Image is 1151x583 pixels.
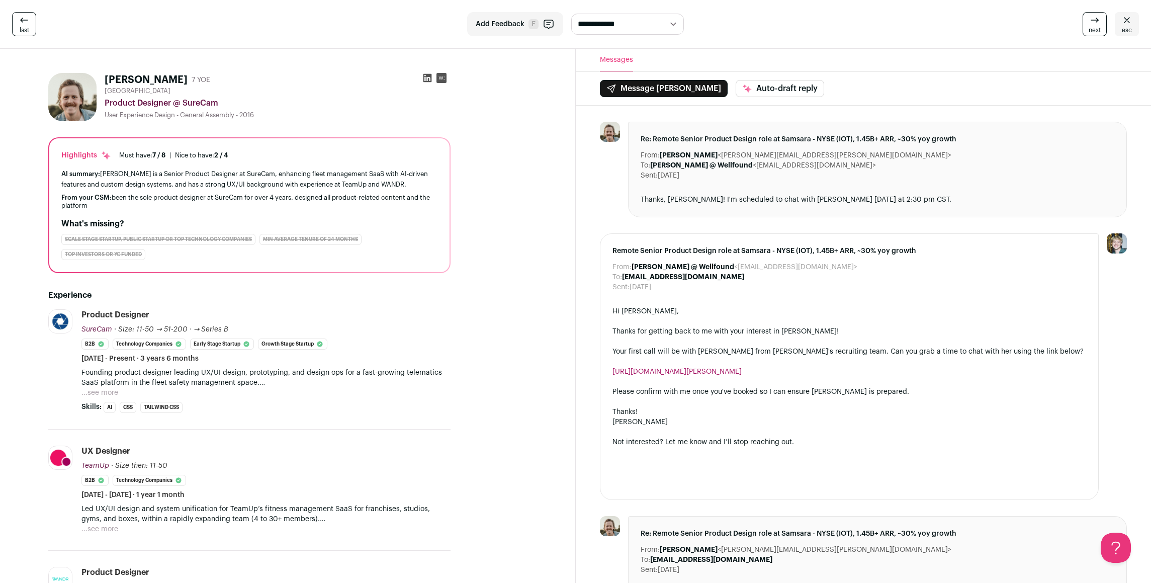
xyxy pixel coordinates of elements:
[600,49,633,71] button: Messages
[1107,233,1127,254] img: 6494470-medium_jpg
[660,546,718,553] b: [PERSON_NAME]
[105,111,451,119] div: User Experience Design - General Assembly - 2016
[61,218,437,230] h2: What's missing?
[49,310,72,333] img: 0cf3569c75c58b783bb4a72d7034e8ca1c274f9f52adc9cab16a7f410c54118b.jpg
[119,151,228,159] ul: |
[641,160,650,171] dt: To:
[660,545,951,555] dd: <[PERSON_NAME][EMAIL_ADDRESS][PERSON_NAME][DOMAIN_NAME]>
[61,194,112,201] span: From your CSM:
[641,545,660,555] dt: From:
[612,306,1087,316] div: Hi [PERSON_NAME],
[81,446,130,457] div: UX Designer
[612,347,1087,357] div: Your first call will be with [PERSON_NAME] from [PERSON_NAME]'s recruiting team. Can you grab a t...
[152,152,165,158] span: 7 / 8
[81,490,185,500] span: [DATE] - [DATE] · 1 year 1 month
[113,475,186,486] li: Technology Companies
[641,555,650,565] dt: To:
[61,171,100,177] span: AI summary:
[632,264,734,271] b: [PERSON_NAME] @ Wellfound
[190,324,192,335] span: ·
[476,19,524,29] span: Add Feedback
[612,262,632,272] dt: From:
[81,567,149,578] div: Product Designer
[612,387,1087,397] div: Please confirm with me once you've booked so I can ensure [PERSON_NAME] is prepared.
[190,339,254,350] li: Early Stage Startup
[641,529,1115,539] span: Re: Remote Senior Product Design role at Samsara - NYSE (IOT), 1.45B+ ARR, ~30% yoy growth
[641,171,658,181] dt: Sent:
[111,462,167,469] span: · Size then: 11-50
[175,151,228,159] div: Nice to have:
[600,80,728,97] button: Message [PERSON_NAME]
[641,134,1115,144] span: Re: Remote Senior Product Design role at Samsara - NYSE (IOT), 1.45B+ ARR, ~30% yoy growth
[660,152,718,159] b: [PERSON_NAME]
[113,339,186,350] li: Technology Companies
[1089,26,1101,34] span: next
[467,12,563,36] button: Add Feedback F
[612,326,1087,337] div: Thanks for getting back to me with your interest in [PERSON_NAME]!
[736,80,824,97] button: Auto-draft reply
[660,150,951,160] dd: <[PERSON_NAME][EMAIL_ADDRESS][PERSON_NAME][DOMAIN_NAME]>
[81,524,118,534] button: ...see more
[630,282,651,292] dd: [DATE]
[81,368,451,388] p: Founding product designer leading UX/UI design, prototyping, and design ops for a fast-growing te...
[600,122,620,142] img: ca528c7edbc6206881f3ec6592a7d8572b700a9857d04f72cd911068b921156b.jpg
[81,504,451,524] p: Led UX/UI design and system unification for TeamUp’s fitness management SaaS for franchises, stud...
[641,150,660,160] dt: From:
[612,246,1087,256] span: Remote Senior Product Design role at Samsara - NYSE (IOT), 1.45B+ ARR, ~30% yoy growth
[48,289,451,301] h2: Experience
[612,437,1087,447] div: Not interested? Let me know and I’ll stop reaching out.
[650,556,772,563] b: [EMAIL_ADDRESS][DOMAIN_NAME]
[49,446,72,469] img: eb12d8a7b7400b47ea0936d06612c40133716d3afac3348a847249388c307e4d.png
[61,249,145,260] div: Top Investors or YC Funded
[61,169,437,190] div: [PERSON_NAME] is a Senior Product Designer at SureCam, enhancing fleet management SaaS with AI-dr...
[650,160,876,171] dd: <[EMAIL_ADDRESS][DOMAIN_NAME]>
[81,388,118,398] button: ...see more
[658,565,679,575] dd: [DATE]
[1101,533,1131,563] iframe: Help Scout Beacon - Open
[641,195,1115,205] div: Thanks, [PERSON_NAME]! I'm scheduled to chat with [PERSON_NAME] [DATE] at 2:30 pm CST.
[612,282,630,292] dt: Sent:
[258,339,327,350] li: Growth Stage Startup
[81,402,102,412] span: Skills:
[105,97,451,109] div: Product Designer @ SureCam
[612,417,1087,427] div: [PERSON_NAME]
[81,339,109,350] li: B2B
[48,73,97,121] img: ca528c7edbc6206881f3ec6592a7d8572b700a9857d04f72cd911068b921156b.jpg
[194,326,229,333] span: → Series B
[81,462,109,469] span: TeamUp
[105,87,170,95] span: [GEOGRAPHIC_DATA]
[1115,12,1139,36] a: esc
[622,274,744,281] b: [EMAIL_ADDRESS][DOMAIN_NAME]
[650,162,753,169] b: [PERSON_NAME] @ Wellfound
[81,309,149,320] div: Product Designer
[20,26,29,34] span: last
[119,151,165,159] div: Must have:
[61,194,437,210] div: been the sole product designer at SureCam for over 4 years. designed all product-related content ...
[612,368,742,375] a: [URL][DOMAIN_NAME][PERSON_NAME]
[259,234,362,245] div: min average tenure of 24 months
[81,475,109,486] li: B2B
[104,402,116,413] li: AI
[658,171,679,181] dd: [DATE]
[1083,12,1107,36] a: next
[81,354,199,364] span: [DATE] - Present · 3 years 6 months
[61,234,255,245] div: Scale Stage Startup, Public Startup or Top Technology Companies
[632,262,857,272] dd: <[EMAIL_ADDRESS][DOMAIN_NAME]>
[81,326,112,333] span: SureCam
[600,516,620,536] img: ca528c7edbc6206881f3ec6592a7d8572b700a9857d04f72cd911068b921156b.jpg
[641,565,658,575] dt: Sent:
[1122,26,1132,34] span: esc
[120,402,136,413] li: CSS
[214,152,228,158] span: 2 / 4
[61,150,111,160] div: Highlights
[140,402,183,413] li: Tailwind CSS
[105,73,188,87] h1: [PERSON_NAME]
[12,12,36,36] a: last
[114,326,188,333] span: · Size: 11-50 → 51-200
[612,272,622,282] dt: To:
[612,407,1087,417] div: Thanks!
[192,75,210,85] div: 7 YOE
[528,19,539,29] span: F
